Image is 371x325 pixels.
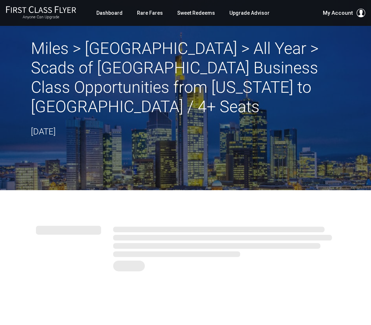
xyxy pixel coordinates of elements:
small: Anyone Can Upgrade [6,15,76,20]
a: First Class FlyerAnyone Can Upgrade [6,6,76,20]
img: First Class Flyer [6,6,76,13]
a: Rare Fares [137,6,163,19]
img: summary.svg [36,219,335,275]
h2: Miles > [GEOGRAPHIC_DATA] > All Year > Scads of [GEOGRAPHIC_DATA] Business Class Opportunities fr... [31,39,340,116]
time: [DATE] [31,127,56,137]
span: My Account [323,9,353,17]
a: Dashboard [96,6,123,19]
button: My Account [323,9,365,17]
a: Sweet Redeems [177,6,215,19]
a: Upgrade Advisor [229,6,270,19]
